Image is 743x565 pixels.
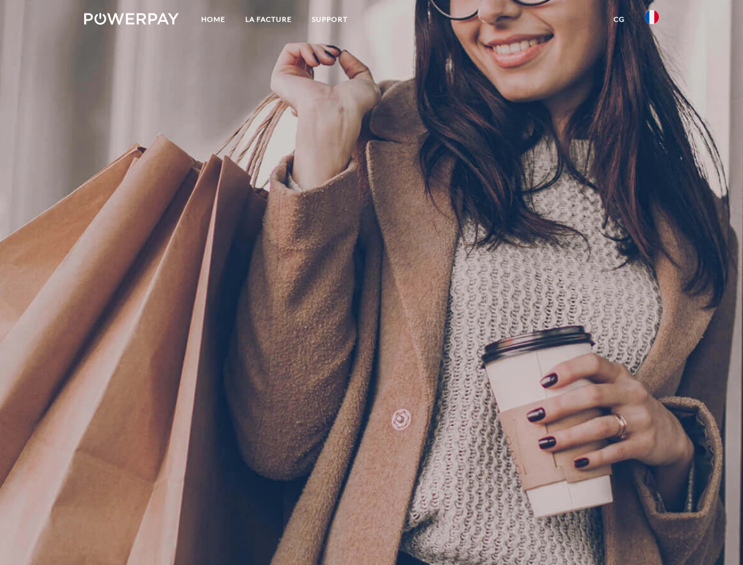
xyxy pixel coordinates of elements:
[84,13,179,25] img: logo-powerpay-white.svg
[302,9,358,30] a: Support
[191,9,235,30] a: Home
[645,10,659,24] img: fr
[235,9,302,30] a: LA FACTURE
[604,9,635,30] a: CG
